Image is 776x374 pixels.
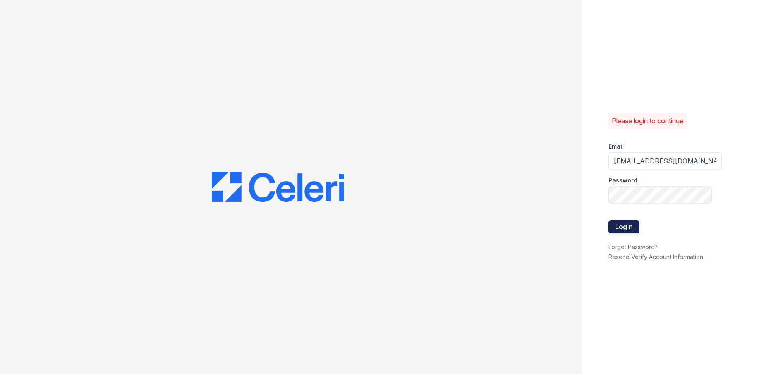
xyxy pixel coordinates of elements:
button: Login [608,220,639,233]
img: CE_Logo_Blue-a8612792a0a2168367f1c8372b55b34899dd931a85d93a1a3d3e32e68fde9ad4.png [212,172,344,202]
a: Forgot Password? [608,243,658,250]
a: Resend Verify Account Information [608,253,703,260]
label: Email [608,142,624,151]
label: Password [608,176,637,185]
p: Please login to continue [612,116,683,126]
